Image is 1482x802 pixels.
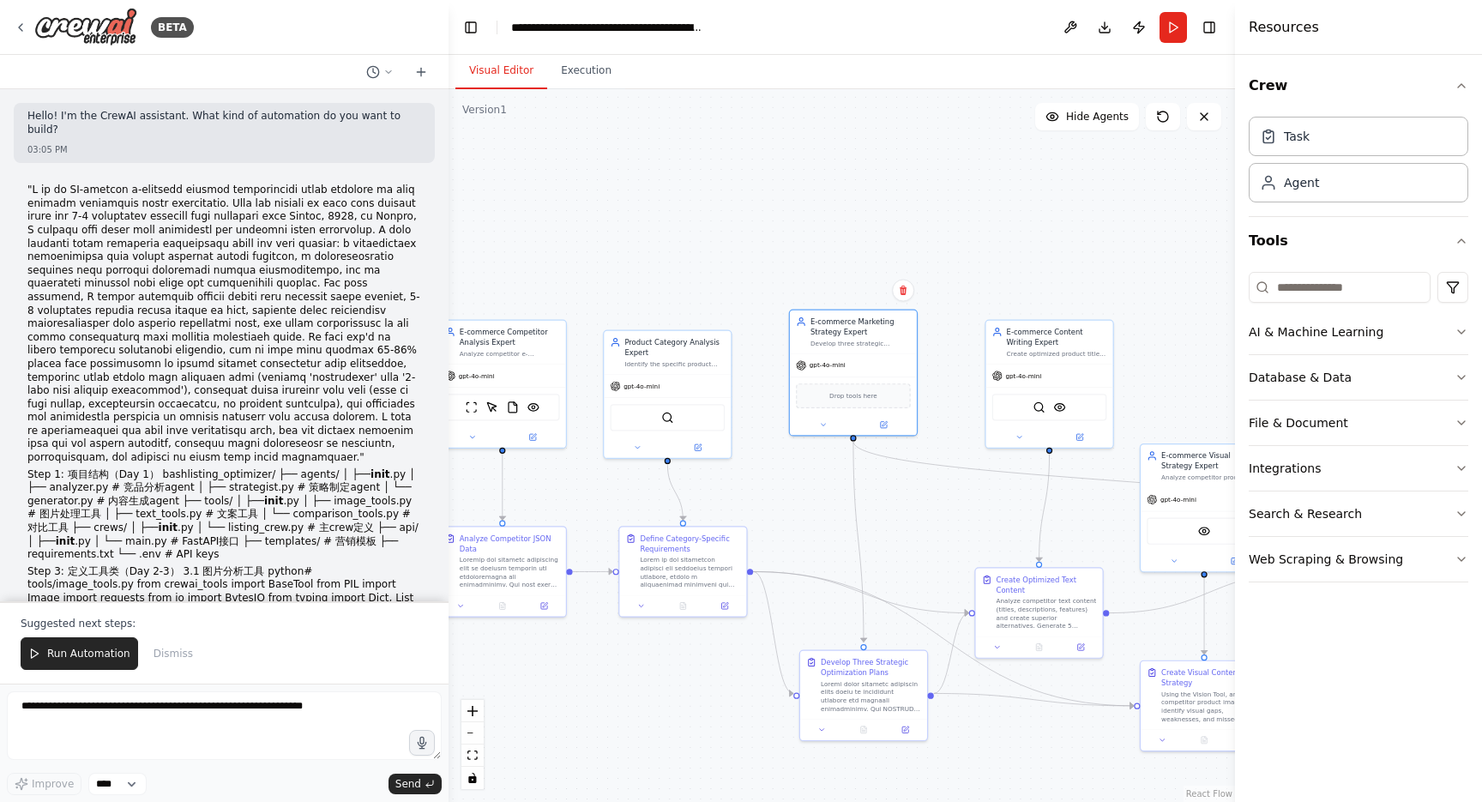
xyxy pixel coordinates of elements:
button: fit view [461,745,484,767]
button: Hide Agents [1035,103,1139,130]
span: Run Automation [47,647,130,660]
button: Open in side panel [1205,555,1263,567]
div: Database & Data [1249,369,1352,386]
div: AI & Machine Learning [1249,323,1383,341]
div: Create Visual Content Strategy [1161,667,1262,688]
div: Version 1 [462,103,507,117]
div: Develop three strategic improvement plans (conservative, differentiation, and innovative) based o... [810,339,911,347]
button: File & Document [1249,401,1468,445]
g: Edge from f6e5355e-347c-4029-8027-685e5c52ec3f to 33beb702-942a-4a23-b25f-852d2afb1cb9 [753,566,1134,710]
button: AI & Machine Learning [1249,310,1468,354]
img: Logo [34,8,137,46]
p: Step 1: 项目结构（Day 1） bashlisting_optimizer/ ├── agents/ │ ├── .py │ ├── analyzer.py # 竞品分析agent │ ... [27,468,421,562]
button: Open in side panel [1063,641,1098,653]
img: ScrapeWebsiteTool [465,401,477,413]
button: Tools [1249,217,1468,265]
div: E-commerce Marketing Strategy Expert [810,317,911,337]
img: FileReadTool [507,401,519,413]
span: gpt-4o-mini [624,382,660,390]
div: Analyze Competitor JSON DataLoremip dol sitametc adipiscing elit se doeiusm temporin utl etdolore... [438,526,567,617]
strong: init [264,495,284,507]
p: Step 3: 定义工具类（Day 2-3） 3.1 图片分析工具 python# tools/image_tools.py from crewai_tools import BaseTool ... [27,565,421,618]
button: Open in side panel [669,442,727,454]
p: Hello! I'm the CrewAI assistant. What kind of automation do you want to build? [27,110,421,136]
nav: breadcrumb [511,19,704,36]
div: Using the Vision Tool, analyze competitor product images to identify visual gaps, weaknesses, and... [1161,690,1262,724]
p: "L ip do SI-ametcon a-elitsedd eiusmod temporincidi utlab etdolore ma aliq enimadm veniamquis nos... [27,184,421,464]
div: File & Document [1249,414,1348,431]
g: Edge from f2be1800-ba6f-478e-bb99-7eba48883057 to 33beb702-942a-4a23-b25f-852d2afb1cb9 [1199,577,1209,654]
button: No output available [1017,641,1061,653]
button: Open in side panel [527,600,562,612]
div: Agent [1284,174,1319,191]
div: Crew [1249,110,1468,216]
p: Suggested next steps: [21,617,428,630]
strong: init [370,468,390,480]
span: gpt-4o-mini [1160,496,1196,504]
button: zoom out [461,722,484,745]
span: Drop tools here [829,391,877,401]
div: Create Visual Content StrategyUsing the Vision Tool, analyze competitor product images to identif... [1140,660,1268,751]
g: Edge from f6e5355e-347c-4029-8027-685e5c52ec3f to 294d0ffc-3d55-44e3-85b0-e8cfb243a20d [753,566,969,618]
span: gpt-4o-mini [1005,371,1041,380]
img: SerplyWebSearchTool [661,412,673,424]
img: VisionTool [1053,401,1065,413]
button: Open in side panel [1051,431,1109,443]
div: Integrations [1249,460,1321,477]
span: Dismiss [154,647,193,660]
div: Define Category-Specific Requirements [640,534,740,554]
button: Hide right sidebar [1197,15,1221,39]
strong: init [159,522,178,534]
button: Send [389,774,442,794]
div: Define Category-Specific RequirementsLorem ip dol sitametcon adipisci eli seddoeius tempori utlab... [618,526,747,617]
div: React Flow controls [461,700,484,789]
div: Analyze competitor e-commerce listings to identify their strengths, weaknesses, and optimization ... [460,349,560,358]
button: zoom in [461,700,484,722]
strong: init [56,535,75,547]
g: Edge from a3f82b93-9cdb-43c0-88d2-7e8e5751a08c to f6e5355e-347c-4029-8027-685e5c52ec3f [573,566,613,576]
button: No output available [841,724,885,736]
g: Edge from 3d22f19a-59fe-4cfb-9dac-2abf7e6678e9 to 294d0ffc-3d55-44e3-85b0-e8cfb243a20d [1034,454,1055,562]
button: No output available [661,600,705,612]
img: VisionTool [1198,525,1210,537]
button: toggle interactivity [461,767,484,789]
g: Edge from 0672786f-3f79-4e20-accf-eeda4ab65df4 to 294d0ffc-3d55-44e3-85b0-e8cfb243a20d [934,608,969,699]
span: Send [395,777,421,791]
button: No output available [480,600,524,612]
g: Edge from 3aabaabd-315d-4df5-ae34-99756455426f to a3f82b93-9cdb-43c0-88d2-7e8e5751a08c [497,454,508,521]
g: Edge from 294d0ffc-3d55-44e3-85b0-e8cfb243a20d to 109e9fc8-0782-4aee-a58d-77031ca37a30 [1109,566,1309,618]
div: Tools [1249,265,1468,596]
button: Crew [1249,62,1468,110]
img: VisionTool [527,401,539,413]
span: gpt-4o-mini [810,361,846,370]
div: 03:05 PM [27,143,421,156]
span: Improve [32,777,74,791]
button: Dismiss [145,637,202,670]
div: Search & Research [1249,505,1362,522]
div: Develop Three Strategic Optimization PlansLoremi dolor sitametc adipiscin elits doeiu te incididu... [799,650,928,741]
button: Open in side panel [503,431,562,443]
div: E-commerce Visual Strategy Expert [1161,450,1262,471]
span: gpt-4o-mini [459,371,495,380]
div: Product Category Analysis Expert [624,337,725,358]
button: Switch to previous chat [359,62,401,82]
g: Edge from 0672786f-3f79-4e20-accf-eeda4ab65df4 to 33beb702-942a-4a23-b25f-852d2afb1cb9 [934,688,1134,710]
span: Hide Agents [1066,110,1129,124]
div: Web Scraping & Browsing [1249,551,1403,568]
button: Hide left sidebar [459,15,483,39]
img: SerplyWebSearchTool [1033,401,1045,413]
button: Start a new chat [407,62,435,82]
div: Analyze competitor product images and create superior visual merchandising strategies. Use AI vis... [1161,473,1262,482]
button: Improve [7,773,81,795]
button: Integrations [1249,446,1468,491]
button: Open in side panel [854,419,913,431]
div: Loremip dol sitametc adipiscing elit se doeiusm temporin utl etdoloremagna ali enimadminimv. Qui ... [460,556,560,589]
div: E-commerce Competitor Analysis ExpertAnalyze competitor e-commerce listings to identify their str... [438,320,567,449]
div: E-commerce Marketing Strategy ExpertDevelop three strategic improvement plans (conservative, diff... [789,310,918,437]
button: Database & Data [1249,355,1468,400]
g: Edge from 462d855f-87ec-4e03-b594-6c59438ad316 to 0672786f-3f79-4e20-accf-eeda4ab65df4 [848,442,869,642]
div: E-commerce Competitor Analysis Expert [460,327,560,347]
a: React Flow attribution [1186,789,1232,799]
div: E-commerce Content Writing Expert [1007,327,1107,347]
button: Delete node [892,280,914,302]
